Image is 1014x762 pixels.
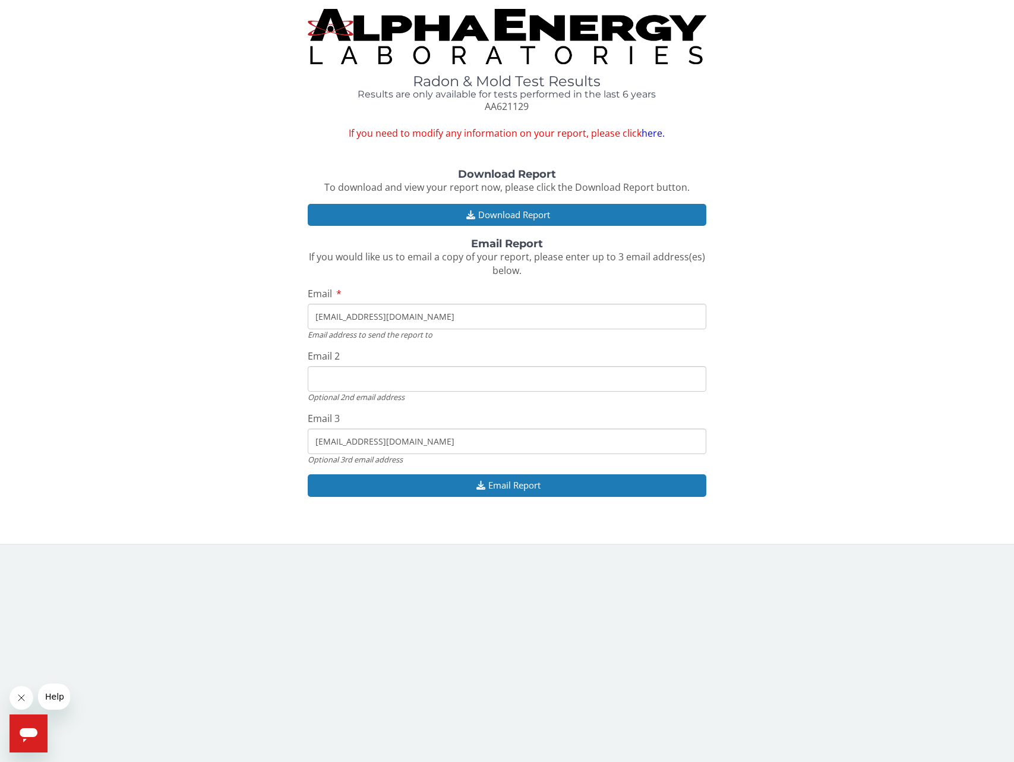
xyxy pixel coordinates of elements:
strong: Download Report [458,168,556,181]
span: If you need to modify any information on your report, please click [308,127,706,140]
span: AA621129 [485,100,529,113]
div: Email address to send the report to [308,329,706,340]
iframe: Message from company [38,684,70,710]
span: If you would like us to email a copy of your report, please enter up to 3 email address(es) below. [309,250,705,277]
iframe: Close message [10,686,33,710]
span: Email 2 [308,349,340,363]
span: Email [308,287,332,300]
span: Email 3 [308,412,340,425]
h4: Results are only available for tests performed in the last 6 years [308,89,706,100]
div: Optional 3rd email address [308,454,706,465]
button: Email Report [308,474,706,496]
h1: Radon & Mold Test Results [308,74,706,89]
span: To download and view your report now, please click the Download Report button. [324,181,690,194]
button: Download Report [308,204,706,226]
iframe: Button to launch messaging window [10,714,48,752]
div: Optional 2nd email address [308,392,706,402]
strong: Email Report [471,237,543,250]
a: here. [642,127,665,140]
img: TightCrop.jpg [308,9,706,64]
